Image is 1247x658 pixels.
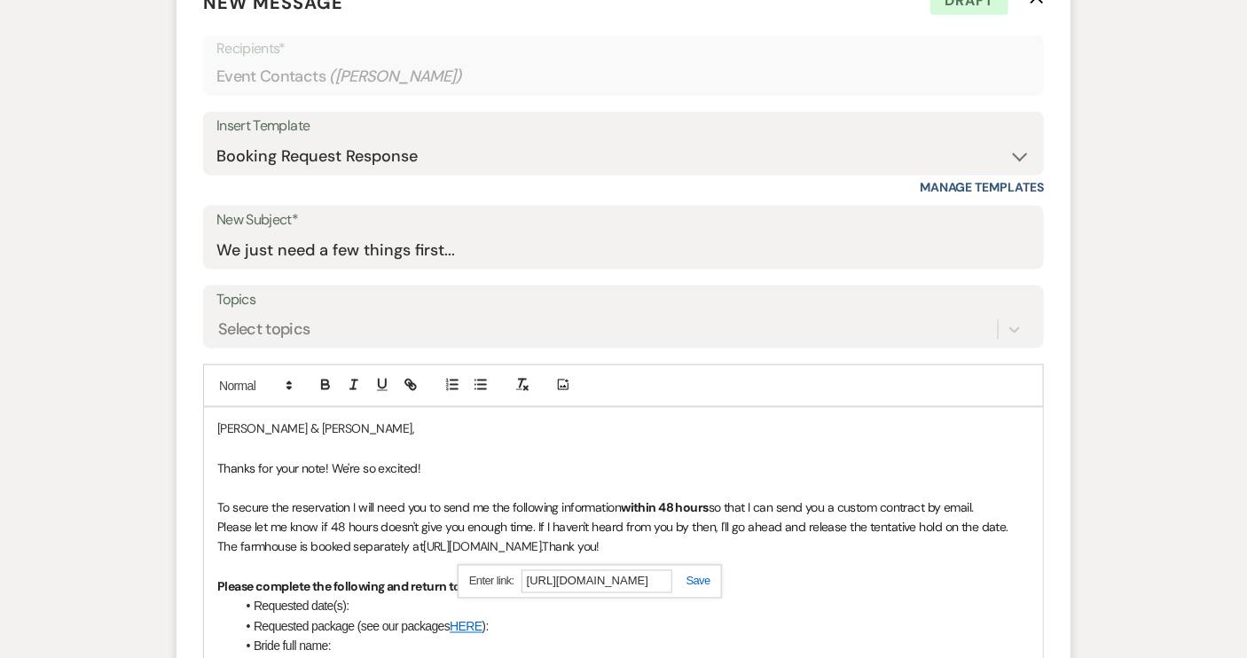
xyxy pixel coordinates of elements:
[235,637,1030,656] li: Bride full name:
[217,520,1012,555] span: Please let me know if 48 hours doesn't give you enough time. If I haven't heard from you by then,...
[217,419,1030,438] p: [PERSON_NAME] & [PERSON_NAME],
[216,59,1031,94] div: Event Contacts
[217,579,552,595] strong: Please complete the following and return to me by 48 hours:
[621,499,709,515] strong: within 48 hours
[329,65,462,89] span: ( [PERSON_NAME] )
[217,518,1030,558] p: [URL][DOMAIN_NAME].
[217,460,420,476] span: Thanks for your note! We're so excited!
[235,597,1030,616] li: Requested date(s):
[217,499,621,515] span: To secure the reservation I will need you to send me the following information
[543,539,600,555] span: Thank you!
[522,570,672,593] input: https://quilljs.com
[218,317,310,341] div: Select topics
[216,287,1031,313] label: Topics
[709,499,974,515] span: so that I can send you a custom contract by email.
[920,179,1044,195] a: Manage Templates
[450,620,482,634] a: HERE
[216,37,1031,60] p: Recipients*
[235,617,1030,637] li: Requested package (see our packages ):
[216,208,1031,233] label: New Subject*
[216,114,1031,139] div: Insert Template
